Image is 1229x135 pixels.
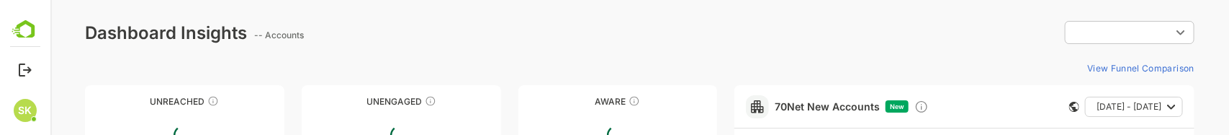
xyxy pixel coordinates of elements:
button: Logout [15,60,35,79]
div: Dashboard Insights [35,22,197,43]
div: Aware [468,96,667,107]
div: These accounts have not been engaged with for a defined time period [157,95,168,107]
div: SK [14,99,37,122]
div: Discover new ICP-fit accounts showing engagement — via intent surges, anonymous website visits, L... [864,100,878,114]
button: [DATE] - [DATE] [1035,97,1133,117]
div: This card does not support filter and segments [1019,102,1029,112]
div: These accounts have just entered the buying cycle and need further nurturing [578,95,590,107]
div: Unengaged [251,96,451,107]
button: View Funnel Comparison [1031,56,1144,79]
div: Unreached [35,96,234,107]
a: 70Net New Accounts [724,100,829,113]
span: New [839,103,854,110]
div: ​ [1014,19,1144,45]
ag: -- Accounts [204,30,258,40]
span: [DATE] - [DATE] [1046,97,1111,116]
img: BambooboxLogoMark.f1c84d78b4c51b1a7b5f700c9845e183.svg [7,17,44,45]
div: These accounts have not shown enough engagement and need nurturing [374,95,386,107]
